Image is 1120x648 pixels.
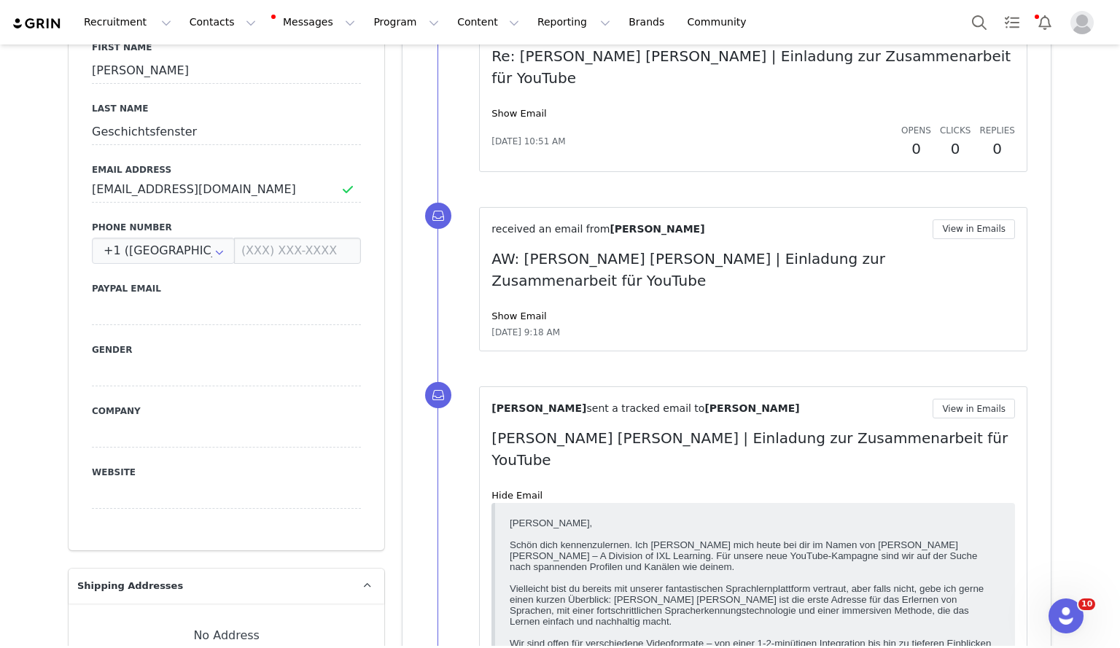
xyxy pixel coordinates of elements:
a: Brands [620,6,677,39]
span: [PERSON_NAME] [491,402,586,414]
a: [URL][DOMAIN_NAME] [146,404,269,416]
button: View in Emails [933,399,1015,418]
span: Viele Grüße [6,235,58,246]
a: Community [679,6,762,39]
span: Wir sind offen für verschiedene Videoformate – von einer 1-2-minütigen Integration bis hin zu tie... [6,126,488,159]
input: (XXX) XXX-XXXX [234,238,361,264]
button: Program [365,6,448,39]
span: [PERSON_NAME] [610,223,704,235]
img: AIorK4w85ejNjrZLetPNp1Pdpn1c7veFtOHtNehOUdTGan6FHQ_l-zsX_fAxOnzEcpGkAlw2SnStBbU [9,339,79,369]
a: [EMAIL_ADDRESS][DOMAIN_NAME] [146,379,343,391]
button: Messages [265,6,364,39]
img: grin logo [12,17,63,31]
button: Reporting [529,6,619,39]
span: Schön dich kennenzulernen. Ich [PERSON_NAME] mich heute bei dir im Namen von [PERSON_NAME] [PERSO... [6,28,473,60]
label: First Name [92,41,361,54]
button: Contacts [181,6,265,39]
span: [PERSON_NAME] [704,402,799,414]
img: placeholder-profile.jpg [1070,11,1094,34]
input: Country [92,238,235,264]
div: No Address [92,627,361,644]
span: received an email from [491,223,610,235]
span: Shipping Addresses [77,579,183,593]
span: Clicks [940,125,971,136]
button: Notifications [1029,6,1061,39]
label: Gender [92,343,361,356]
label: Last Name [92,102,361,115]
p: Re: [PERSON_NAME] [PERSON_NAME] | Einladung zur Zusammenarbeit für YouTube [491,45,1015,89]
span: Hört sich das interessant für dich an? Falls ja, würde ich mich über eine kurze Rückmeldung sowie... [6,203,474,225]
input: Email Address [92,176,361,203]
h2: [PERSON_NAME] [135,257,396,277]
p: Influencer Marketing [GEOGRAPHIC_DATA] [135,292,396,305]
span: 10 [1078,598,1095,610]
p: Rosetta Stone - A division of IXL Learning [135,316,396,343]
iframe: Intercom live chat [1049,598,1084,633]
span: [DATE] 9:18 AM [491,326,560,339]
span: sent a tracked email to [586,402,704,414]
button: View in Emails [933,219,1015,239]
button: Content [448,6,528,39]
div: United States [92,238,235,264]
span: [DATE] 10:51 AM [491,135,565,148]
p: [PERSON_NAME] [PERSON_NAME] | Einladung zur Zusammenarbeit für YouTube [491,427,1015,471]
p: E: [135,379,396,392]
p: T: [PHONE_NUMBER] [135,354,396,367]
label: Company [92,405,361,418]
button: Recruitment [75,6,180,39]
a: Show Email [491,108,546,119]
p: AW: [PERSON_NAME] [PERSON_NAME] | Einladung zur Zusammenarbeit für YouTube [491,248,1015,292]
span: Opens [901,125,931,136]
button: Profile [1062,11,1108,34]
span: [PERSON_NAME], [6,6,88,17]
label: Email Address [92,163,361,176]
label: Phone Number [92,221,361,234]
a: Hide Email [491,490,542,501]
h2: 0 [901,138,931,160]
a: Show Email [491,311,546,321]
p: W [135,404,396,417]
span: Vielleicht bist du bereits mit unserer fantastischen Sprachlernplattform vertraut, aber falls nic... [6,71,480,115]
span: Replies [979,125,1015,136]
h2: 0 [940,138,971,160]
span: Wir denken, dass dein Profil sehr gut zu unseren Markenwerten und unserer Botschaft passt – und s... [6,170,470,192]
body: Rich Text Area. Press ALT-0 for help. [12,12,599,28]
a: Tasks [996,6,1028,39]
button: Search [963,6,995,39]
label: Paypal Email [92,282,361,295]
h2: 0 [979,138,1015,160]
label: Website [92,466,361,479]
